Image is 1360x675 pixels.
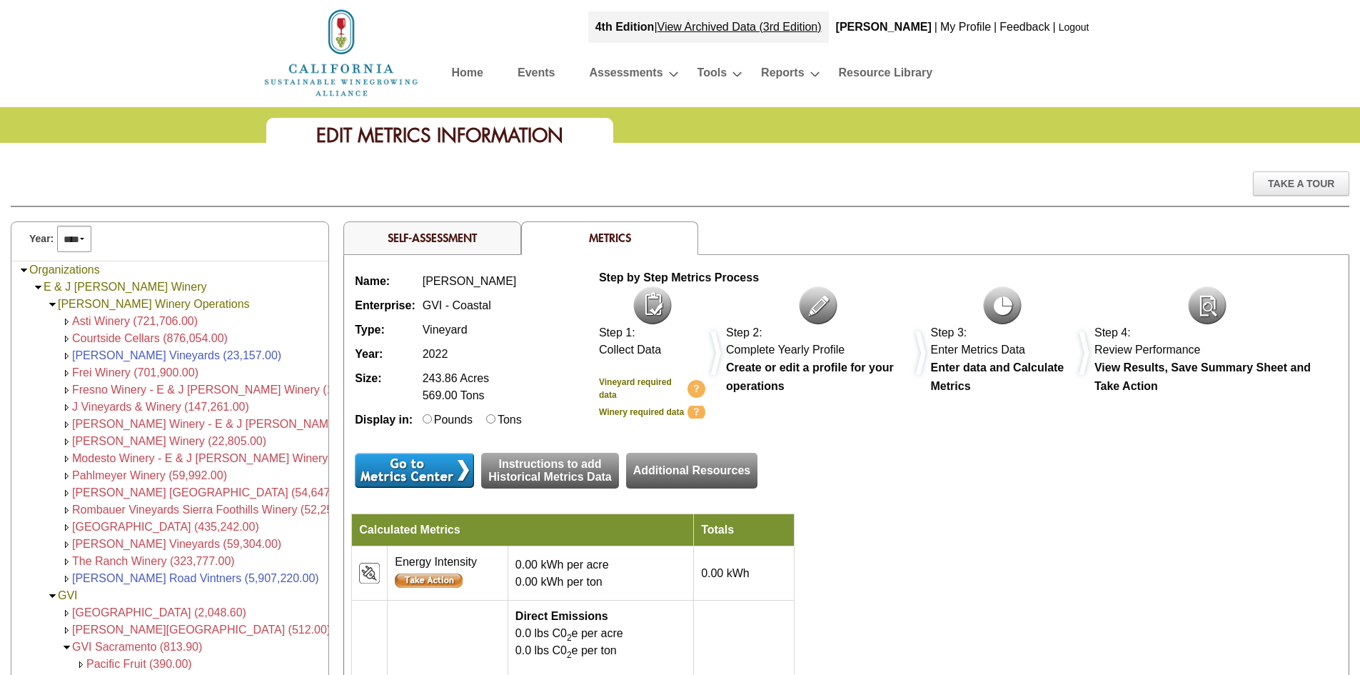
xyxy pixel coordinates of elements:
[599,377,672,400] b: Vineyard required data
[351,294,418,318] td: Enterprise:
[999,21,1049,33] a: Feedback
[992,11,998,43] div: |
[72,469,227,481] a: Pahlmeyer Winery (59,992.00)
[940,21,991,33] a: My Profile
[589,230,631,245] span: Metrics
[263,46,420,58] a: Home
[29,264,100,276] a: Organizations
[633,286,672,324] img: icon-collect-data.png
[595,21,655,33] strong: 4th Edition
[1188,286,1226,324] img: icon-review.png
[481,453,619,489] a: Instructions to addHistorical Metrics Data
[599,407,684,417] b: Winery required data
[836,21,932,33] b: [PERSON_NAME]
[388,546,508,601] td: Energy Intensity
[1059,21,1089,33] a: Logout
[983,286,1022,324] img: icon-metrics.png
[933,11,939,43] div: |
[726,324,910,359] div: Step 2: Complete Yearly Profile
[72,384,403,396] a: Fresno Winery - E & J [PERSON_NAME] Winery (18,946,685.00)
[388,230,477,245] a: Self-Assessment
[72,401,249,413] a: J Vineyards & Winery (147,261.00)
[423,348,448,360] span: 2022
[86,658,192,670] a: Pacific Fruit (390.00)
[72,538,281,550] a: [PERSON_NAME] Vineyards (59,304.00)
[658,21,822,33] a: View Archived Data (3rd Edition)
[61,642,72,653] img: Collapse <span class='AgFacilityColorRed'>GVI Sacramento (813.90)</span>
[697,63,727,88] a: Tools
[72,624,331,636] a: [PERSON_NAME][GEOGRAPHIC_DATA] (512.00)
[351,342,418,366] td: Year:
[599,324,705,359] div: Step 1: Collect Data
[72,332,228,344] a: Courtside Cellars (876,054.00)
[599,271,759,284] b: Step by Step Metrics Process
[263,7,420,99] img: logo_cswa2x.png
[72,486,350,499] a: [PERSON_NAME] [GEOGRAPHIC_DATA] (54,647.00)
[47,299,58,310] img: Collapse Gallo Winery Operations
[423,372,489,401] span: 243.86 Acres 569.00 Tons
[33,282,44,293] img: Collapse E & J Gallo Winery
[599,376,705,401] a: Vineyard required data
[29,231,54,246] span: Year:
[72,606,246,619] a: [GEOGRAPHIC_DATA] (2,048.60)
[72,452,406,464] a: Modesto Winery - E & J [PERSON_NAME] Winery (3,479,737.00)
[72,572,319,584] a: [PERSON_NAME] Road Vintners (5,907,220.00)
[931,324,1074,359] div: Step 3: Enter Metrics Data
[1253,171,1349,196] div: Take A Tour
[452,63,483,88] a: Home
[72,435,266,447] span: [PERSON_NAME] Winery (22,805.00)
[567,650,572,660] sub: 2
[351,269,418,294] td: Name:
[588,11,829,43] div: |
[599,406,705,419] a: Winery required data
[761,63,804,88] a: Reports
[44,281,207,293] a: E & J [PERSON_NAME] Winery
[705,326,726,381] img: dividers.png
[518,63,555,88] a: Events
[72,315,198,327] a: Asti Winery (721,706.00)
[423,324,468,336] span: Vineyard
[1052,11,1057,43] div: |
[351,408,418,432] td: Display in:
[626,453,757,489] a: Additional Resources
[498,414,522,426] label: Tons
[47,591,58,601] img: Collapse GVI
[72,555,235,567] a: The Ranch Winery (323,777.00)
[359,563,380,584] img: icon_resources_energy-2.png
[910,326,931,381] img: dividers.png
[351,318,418,342] td: Type:
[72,418,462,430] a: [PERSON_NAME] Winery - E & J [PERSON_NAME] Winery (30,993,770.00)
[351,366,418,408] td: Size:
[72,504,359,516] a: Rombauer Vineyards Sierra Foothills Winery (52,258.00)
[352,514,694,546] td: Calculated Metrics
[72,366,198,379] span: Frei Winery (701,900.00)
[316,123,563,148] span: Edit Metrics Information
[58,589,78,601] a: GVI
[355,453,474,488] input: Submit
[726,361,894,392] b: Create or edit a profile for your operations
[423,275,517,287] span: [PERSON_NAME]
[72,641,202,653] a: GVI Sacramento (813.90)
[1074,326,1094,381] img: dividers.png
[515,559,609,588] span: 0.00 kWh per acre 0.00 kWh per ton
[567,633,572,643] sub: 2
[1094,361,1311,392] b: View Results, Save Summary Sheet and Take Action
[72,521,259,533] a: [GEOGRAPHIC_DATA] (435,242.00)
[58,298,250,310] a: [PERSON_NAME] Winery Operations
[515,610,608,622] b: Direct Emissions
[931,361,1064,392] b: Enter data and Calculate Metrics
[589,63,663,88] a: Assessments
[434,414,473,426] label: Pounds
[839,63,933,88] a: Resource Library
